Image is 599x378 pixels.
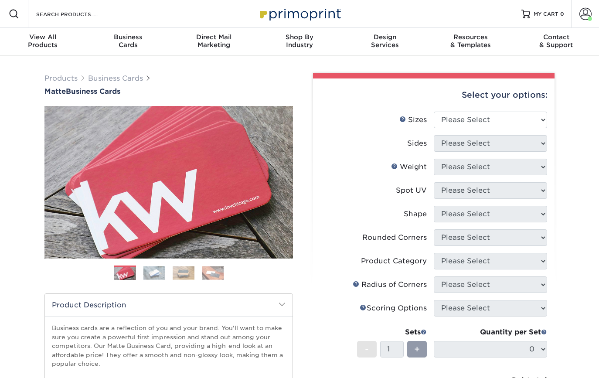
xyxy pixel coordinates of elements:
[114,262,136,284] img: Business Cards 01
[357,327,427,337] div: Sets
[202,266,224,279] img: Business Cards 04
[257,33,342,49] div: Industry
[85,28,171,56] a: BusinessCards
[44,58,293,306] img: Matte 01
[173,266,194,279] img: Business Cards 03
[44,74,78,82] a: Products
[85,33,171,49] div: Cards
[361,256,427,266] div: Product Category
[414,343,420,356] span: +
[143,266,165,279] img: Business Cards 02
[434,327,547,337] div: Quantity per Set
[256,4,343,23] img: Primoprint
[88,74,143,82] a: Business Cards
[342,33,428,41] span: Design
[560,11,564,17] span: 0
[514,33,599,49] div: & Support
[428,33,513,41] span: Resources
[35,9,120,19] input: SEARCH PRODUCTS.....
[171,28,257,56] a: Direct MailMarketing
[320,78,548,112] div: Select your options:
[342,33,428,49] div: Services
[404,209,427,219] div: Shape
[171,33,257,41] span: Direct Mail
[257,28,342,56] a: Shop ByIndustry
[44,87,293,95] a: MatteBusiness Cards
[44,87,293,95] h1: Business Cards
[360,303,427,313] div: Scoring Options
[85,33,171,41] span: Business
[391,162,427,172] div: Weight
[514,28,599,56] a: Contact& Support
[428,33,513,49] div: & Templates
[171,33,257,49] div: Marketing
[407,138,427,149] div: Sides
[365,343,369,356] span: -
[396,185,427,196] div: Spot UV
[342,28,428,56] a: DesignServices
[428,28,513,56] a: Resources& Templates
[534,10,558,18] span: MY CART
[353,279,427,290] div: Radius of Corners
[257,33,342,41] span: Shop By
[362,232,427,243] div: Rounded Corners
[44,87,66,95] span: Matte
[399,115,427,125] div: Sizes
[514,33,599,41] span: Contact
[45,294,293,316] h2: Product Description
